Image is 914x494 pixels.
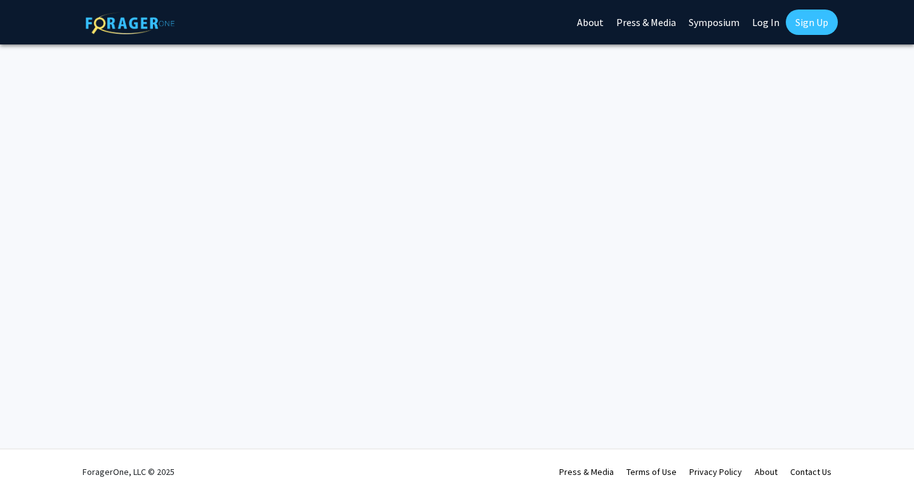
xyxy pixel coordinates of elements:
a: Privacy Policy [689,466,742,477]
a: Press & Media [559,466,614,477]
a: Terms of Use [626,466,677,477]
img: ForagerOne Logo [86,12,175,34]
a: Sign Up [786,10,838,35]
a: Contact Us [790,466,831,477]
a: About [755,466,778,477]
div: ForagerOne, LLC © 2025 [83,450,175,494]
